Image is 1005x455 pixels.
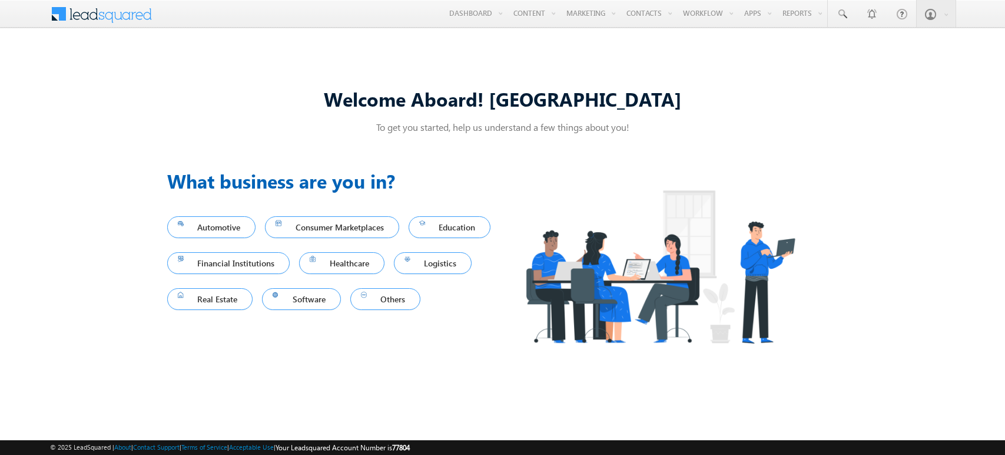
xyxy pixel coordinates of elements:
p: To get you started, help us understand a few things about you! [167,121,838,133]
span: Financial Institutions [178,255,280,271]
a: About [114,443,131,451]
span: Software [273,291,330,307]
span: Others [361,291,410,307]
h3: What business are you in? [167,167,503,195]
img: Industry.png [503,167,817,367]
span: Automotive [178,219,246,235]
span: Real Estate [178,291,243,307]
span: Your Leadsquared Account Number is [276,443,410,452]
span: © 2025 LeadSquared | | | | | [50,442,410,453]
span: Healthcare [310,255,374,271]
a: Acceptable Use [229,443,274,451]
a: Terms of Service [181,443,227,451]
span: Consumer Marketplaces [276,219,389,235]
div: Welcome Aboard! [GEOGRAPHIC_DATA] [167,86,838,111]
span: 77804 [392,443,410,452]
a: Contact Support [133,443,180,451]
span: Logistics [404,255,462,271]
span: Education [419,219,480,235]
